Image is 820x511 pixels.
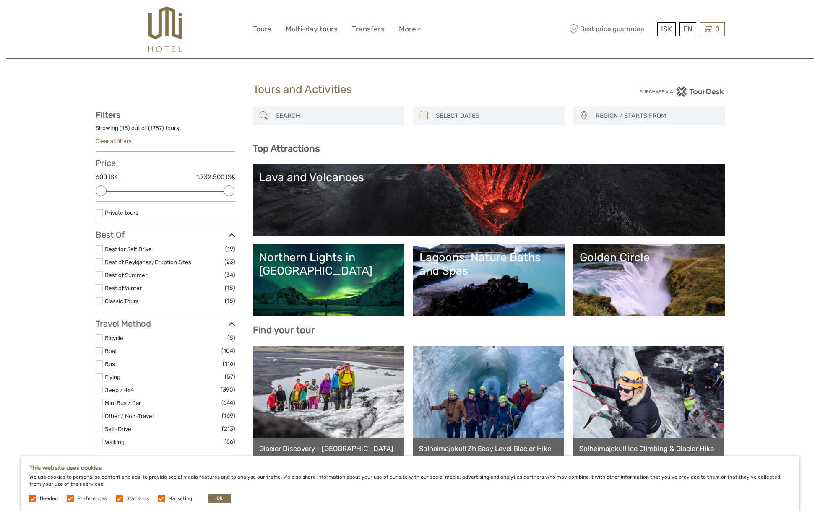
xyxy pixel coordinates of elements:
[419,251,558,309] a: Lagoons, Nature Baths and Spas
[253,324,315,336] b: Find your tour
[105,386,134,393] a: Jeep / 4x4
[432,109,560,123] input: SELECT DATES
[96,110,120,120] strong: Filters
[272,109,400,123] input: SEARCH
[225,244,235,254] span: (19)
[253,23,271,35] a: Tours
[208,494,231,503] button: OK
[105,246,152,252] a: Best for Self Drive
[105,412,154,419] a: Other / Non-Travel
[105,361,115,367] a: Bus
[29,464,791,472] h5: This website uses cookies
[96,173,118,182] label: 600 ISK
[221,398,235,407] span: (644)
[225,283,235,293] span: (18)
[580,251,718,309] a: Golden Circle
[419,444,558,453] a: Solheimajokull 3h Easy Level Glacier Hike
[259,251,398,278] div: Northern Lights in [GEOGRAPHIC_DATA]
[223,359,235,368] span: (116)
[105,272,147,278] a: Best of Summer
[96,158,235,168] h3: Price
[253,143,320,154] b: Top Attractions
[225,372,235,381] span: (57)
[196,173,235,182] label: 1.732.500 ISK
[399,23,421,35] a: More
[105,348,117,354] a: Boat
[221,346,235,355] span: (104)
[12,15,95,21] p: We're away right now. Please check back later!
[105,399,141,406] a: Mini Bus / Car
[222,424,235,433] span: (213)
[105,209,138,216] a: Private tours
[592,109,721,123] button: REGION / STARTS FROM
[148,6,182,52] img: 526-1e775aa5-7374-4589-9d7e-5793fb20bdfc_logo_big.jpg
[259,171,718,229] a: Lava and Volcanoes
[580,251,718,264] div: Golden Circle
[222,411,235,420] span: (169)
[221,385,235,394] span: (390)
[105,335,123,341] a: Bicycle
[286,23,338,35] a: Multi-day tours
[105,259,191,265] a: Best of Reykjanes/Eruption Sites
[105,285,142,291] a: Best of Winter
[679,22,696,36] div: EN
[227,333,235,342] span: (8)
[96,230,235,240] h3: Best Of
[579,444,718,453] a: Solheimajokull Ice Climbing & Glacier Hike
[224,437,235,446] span: (56)
[253,83,567,96] h1: Tours and Activities
[639,86,724,97] img: PurchaseViaTourDesk.png
[96,319,235,329] h3: Travel Method
[96,124,235,137] div: Showing ( ) out of ( ) tours
[352,23,385,35] a: Transfers
[122,124,128,132] label: 18
[126,495,149,502] label: Statistics
[225,296,235,306] span: (18)
[105,438,125,445] a: Walking
[96,137,132,144] a: Clear all filters
[96,13,107,23] button: Open LiveChat chat widget
[21,456,799,511] div: We use cookies to personalise content and ads, to provide social media features and to analyse ou...
[105,298,139,304] a: Classic Tours
[224,257,235,267] span: (23)
[259,251,398,309] a: Northern Lights in [GEOGRAPHIC_DATA]
[259,444,398,453] a: Glacier Discovery - [GEOGRAPHIC_DATA]
[40,495,58,502] label: Needed
[77,495,107,502] label: Preferences
[259,171,718,184] div: Lava and Volcanoes
[105,374,120,380] a: Flying
[661,25,672,33] span: ISK
[714,25,721,33] span: 0
[419,251,558,278] div: Lagoons, Nature Baths and Spas
[150,124,162,132] label: 1757
[105,425,131,432] a: Self-Drive
[567,22,655,36] span: Best price guarantee
[168,495,192,502] label: Marketing
[224,270,235,280] span: (34)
